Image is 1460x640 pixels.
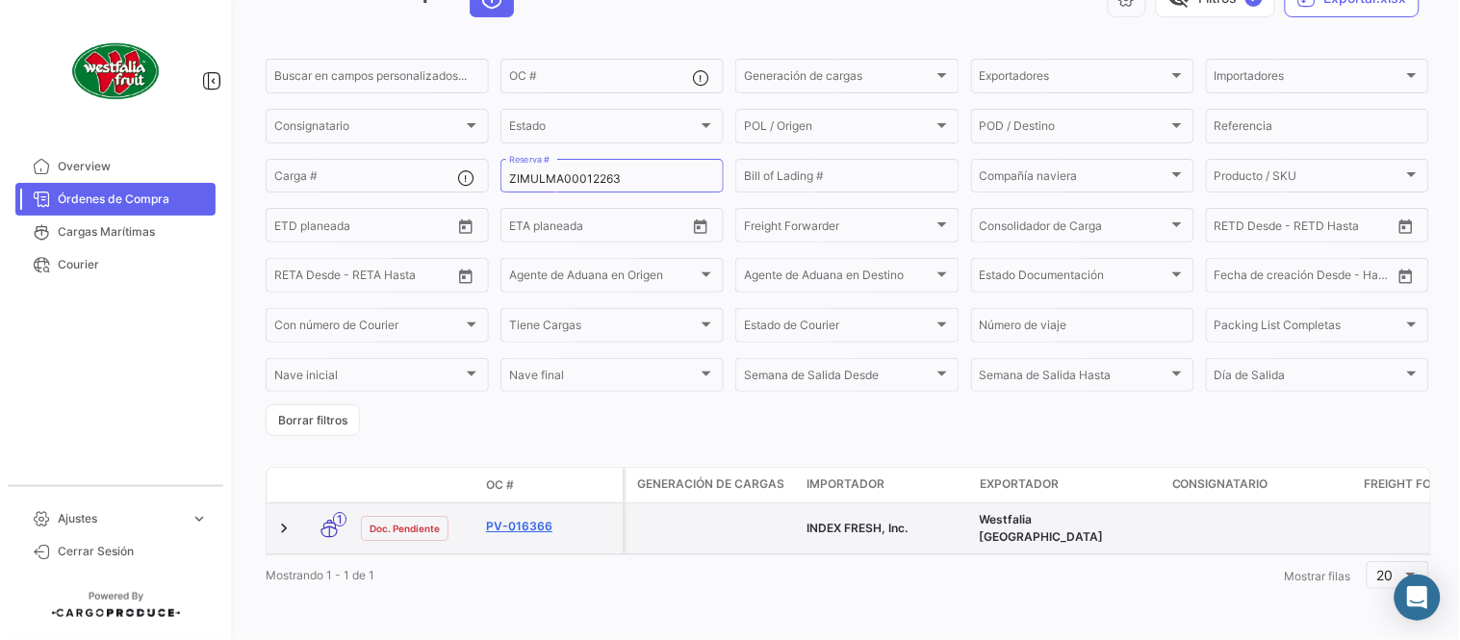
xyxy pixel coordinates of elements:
input: Hasta [1263,271,1347,285]
button: Open calendar [451,212,480,241]
datatable-header-cell: Estado Doc. [353,477,478,493]
input: Desde [509,221,544,235]
span: Consolidador de Carga [980,221,1168,235]
button: Open calendar [1392,212,1421,241]
input: Desde [1215,271,1249,285]
span: POD / Destino [980,122,1168,136]
span: Doc. Pendiente [370,521,440,536]
a: Órdenes de Compra [15,183,216,216]
span: Exportador [980,475,1059,493]
span: Producto / SKU [1215,172,1403,186]
span: Estado Documentación [980,271,1168,285]
datatable-header-cell: Exportador [972,468,1165,502]
button: Open calendar [451,262,480,291]
datatable-header-cell: Modo de Transporte [305,477,353,493]
span: Freight Forwarder [744,221,933,235]
span: Semana de Salida Desde [744,371,933,385]
datatable-header-cell: Generación de cargas [626,468,799,502]
span: Estado de Courier [744,321,933,335]
span: Mostrando 1 - 1 de 1 [266,568,374,582]
input: Hasta [322,271,407,285]
input: Desde [274,221,309,235]
span: Nave final [509,371,698,385]
span: Consignatario [274,122,463,136]
input: Desde [1215,221,1249,235]
span: Westfalia Perú [980,512,1104,544]
span: Agente de Aduana en Origen [509,271,698,285]
datatable-header-cell: Importador [799,468,972,502]
input: Desde [274,271,309,285]
datatable-header-cell: OC # [478,469,623,501]
button: Open calendar [686,212,715,241]
a: Cargas Marítimas [15,216,216,248]
span: expand_more [191,510,208,527]
span: Estado [509,122,698,136]
span: 1 [333,512,346,526]
span: Compañía naviera [980,172,1168,186]
input: Hasta [1263,221,1347,235]
span: Overview [58,158,208,175]
a: Expand/Collapse Row [274,519,294,538]
span: INDEX FRESH, Inc. [807,521,908,535]
span: Agente de Aduana en Destino [744,271,933,285]
a: Courier [15,248,216,281]
div: Open Intercom Messenger [1395,575,1441,621]
span: Mostrar filas [1285,569,1351,583]
datatable-header-cell: Consignatario [1165,468,1357,502]
span: Nave inicial [274,371,463,385]
span: Generación de cargas [744,72,933,86]
span: Día de Salida [1215,371,1403,385]
span: Tiene Cargas [509,321,698,335]
span: Importadores [1215,72,1403,86]
a: Overview [15,150,216,183]
span: Consignatario [1172,475,1268,493]
span: OC # [486,476,514,494]
span: Cargas Marítimas [58,223,208,241]
span: Ajustes [58,510,183,527]
input: Hasta [322,221,407,235]
span: Con número de Courier [274,321,463,335]
span: Cerrar Sesión [58,543,208,560]
span: 20 [1377,567,1394,583]
button: Borrar filtros [266,404,360,436]
span: Generación de cargas [637,475,784,493]
span: Importador [807,475,884,493]
span: Semana de Salida Hasta [980,371,1168,385]
a: PV-016366 [486,518,615,535]
span: Exportadores [980,72,1168,86]
button: Open calendar [1392,262,1421,291]
span: Courier [58,256,208,273]
img: client-50.png [67,23,164,119]
span: Packing List Completas [1215,321,1403,335]
span: Órdenes de Compra [58,191,208,208]
input: Hasta [557,221,642,235]
span: POL / Origen [744,122,933,136]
